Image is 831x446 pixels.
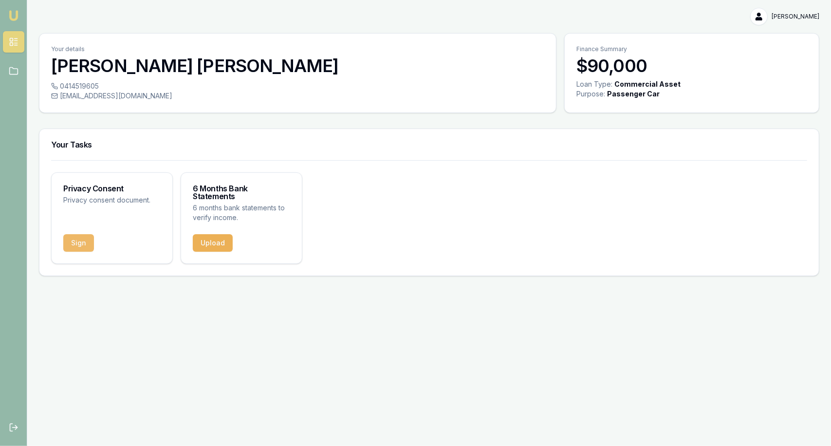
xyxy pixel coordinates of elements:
div: Commercial Asset [614,79,681,89]
p: Privacy consent document. [63,195,161,205]
h3: Your Tasks [51,141,807,149]
p: Your details [51,45,544,53]
button: Upload [193,234,233,252]
span: [PERSON_NAME] [772,13,819,20]
p: Finance Summary [576,45,807,53]
div: Passenger Car [607,89,660,99]
span: [EMAIL_ADDRESS][DOMAIN_NAME] [60,91,172,101]
div: Purpose: [576,89,605,99]
div: Loan Type: [576,79,612,89]
h3: $90,000 [576,56,807,75]
p: 6 months bank statements to verify income. [193,203,290,223]
h3: 6 Months Bank Statements [193,185,290,200]
h3: [PERSON_NAME] [PERSON_NAME] [51,56,544,75]
button: Sign [63,234,94,252]
span: 0414519605 [60,81,99,91]
img: emu-icon-u.png [8,10,19,21]
h3: Privacy Consent [63,185,161,192]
